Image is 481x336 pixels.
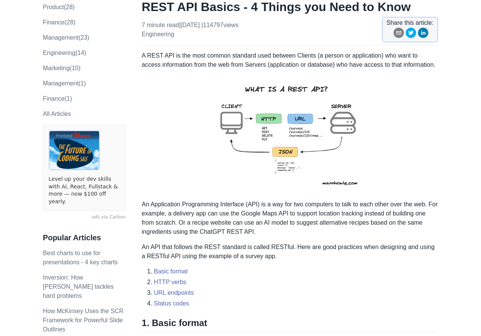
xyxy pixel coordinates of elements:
[142,200,438,236] p: An Application Programming Interface (API) is a way for two computers to talk to each other over ...
[154,279,186,285] a: HTTP verbs
[43,95,72,102] a: Finance(1)
[142,243,438,261] p: An API that follows the REST standard is called RESTful. Here are good practices when designing a...
[142,31,174,37] a: engineering
[43,80,86,87] a: Management(1)
[406,27,416,41] button: twitter
[387,18,434,27] span: Share this article:
[201,22,239,28] span: | 114797 views
[154,300,189,307] a: Status codes
[142,51,438,69] p: A REST API is the most common standard used between Clients (a person or application) who want to...
[43,4,75,10] a: product(28)
[142,21,238,39] p: 7 minute read | [DATE]
[154,289,194,296] a: URL endpoints
[393,27,404,41] button: email
[49,175,120,205] a: Level up your dev skills with AI, React, Fullstack & more — now $100 off yearly.
[49,130,100,170] img: ads via Carbon
[43,233,126,243] h3: Popular Articles
[418,27,428,41] button: linkedin
[43,214,126,221] a: ads via Carbon
[142,317,438,332] h2: 1. Basic format
[43,50,86,56] a: engineering(14)
[43,19,75,26] a: finance(28)
[43,65,81,71] a: marketing(10)
[43,111,71,117] a: All Articles
[154,268,188,275] a: Basic format
[43,250,118,265] a: Best charts to use for presentations - 4 key charts
[43,308,124,333] a: How McKinsey Uses the SCR Framework for Powerful Slide Outlines
[43,274,114,299] a: Inversion: How [PERSON_NAME] tackles hard problems
[43,34,89,41] a: management(23)
[206,76,373,194] img: rest-api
